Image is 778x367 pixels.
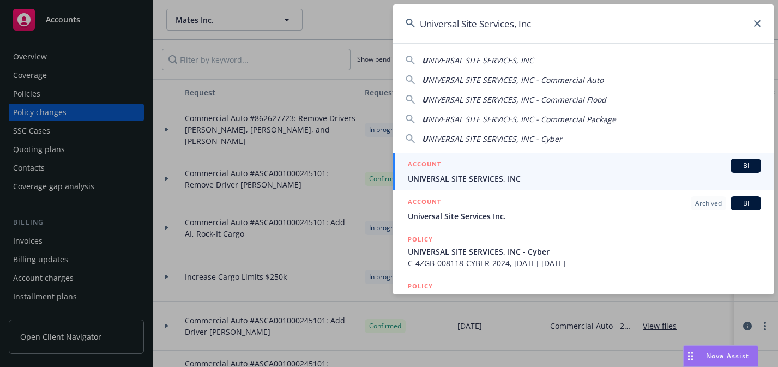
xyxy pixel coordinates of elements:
a: ACCOUNTArchivedBIUniversal Site Services Inc. [393,190,774,228]
span: BI [735,161,757,171]
a: ACCOUNTBIUNIVERSAL SITE SERVICES, INC [393,153,774,190]
span: U [422,55,428,65]
span: UNIVERSAL SITE SERVICES, INC - Cyber [408,246,761,257]
span: Nova Assist [706,351,749,360]
h5: ACCOUNT [408,159,441,172]
span: C-4ZGB-008118-CYBER-2024, [DATE]-[DATE] [408,257,761,269]
span: BI [735,198,757,208]
span: U [422,114,428,124]
span: NIVERSAL SITE SERVICES, INC - Commercial Auto [428,75,604,85]
span: NIVERSAL SITE SERVICES, INC [428,55,534,65]
span: U [422,134,428,144]
span: Archived [695,198,722,208]
span: NIVERSAL SITE SERVICES, INC - Cyber [428,134,562,144]
span: NIVERSAL SITE SERVICES, INC - Commercial Flood [428,94,606,105]
span: U [422,94,428,105]
span: UNIVERSAL SITE SERVICES, INC [408,173,761,184]
span: Universal Site Services Inc. [408,210,761,222]
div: Drag to move [684,346,697,366]
span: NIVERSAL SITE SERVICES, INC - Commercial Package [428,114,616,124]
button: Nova Assist [683,345,758,367]
h5: POLICY [408,281,433,292]
a: POLICYUNIVERSAL SITE SERVICES, INC - CyberC-4ZGB-008118-CYBER-2024, [DATE]-[DATE] [393,228,774,275]
input: Search... [393,4,774,43]
span: U [422,75,428,85]
h5: POLICY [408,234,433,245]
span: [STREET_ADDRESS] & 2 [408,293,761,304]
a: POLICY[STREET_ADDRESS] & 2 [393,275,774,322]
h5: ACCOUNT [408,196,441,209]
